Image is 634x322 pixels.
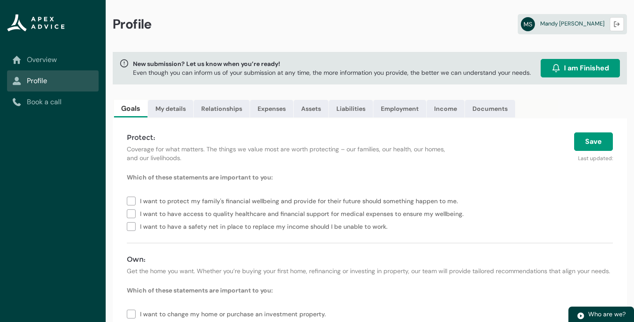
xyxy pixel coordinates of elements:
[7,14,65,32] img: Apex Advice Group
[140,207,467,220] span: I want to have access to quality healthcare and financial support for medical expenses to ensure ...
[12,97,93,107] a: Book a call
[127,267,613,275] p: Get the home you want. Whether you’re buying your first home, refinancing or investing in propert...
[588,310,626,318] span: Who are we?
[540,20,605,27] span: Mandy [PERSON_NAME]
[127,254,613,265] h4: Own:
[140,194,461,207] span: I want to protect my family's financial wellbeing and provide for their future should something h...
[373,100,426,117] a: Employment
[133,68,531,77] p: Even though you can inform us of your submission at any time, the more information you provide, t...
[7,49,99,113] nav: Sub page
[465,100,515,117] a: Documents
[140,307,329,320] span: I want to change my home or purchase an investment property.
[610,17,624,31] button: Logout
[577,312,585,320] img: play.svg
[113,16,152,33] span: Profile
[518,14,627,34] a: MSMandy [PERSON_NAME]
[564,63,609,73] span: I am Finished
[574,132,613,151] button: Save
[541,59,620,77] button: I am Finished
[133,59,531,68] span: New submission? Let us know when you’re ready!
[148,100,193,117] a: My details
[458,151,613,162] p: Last updated:
[127,286,613,295] p: Which of these statements are important to you:
[12,55,93,65] a: Overview
[521,17,535,31] abbr: MS
[294,100,328,117] a: Assets
[194,100,250,117] a: Relationships
[552,64,560,73] img: alarm.svg
[329,100,373,117] a: Liabilities
[127,173,613,182] p: Which of these statements are important to you:
[127,145,447,162] p: Coverage for what matters. The things we value most are worth protecting – our families, our heal...
[140,220,391,232] span: I want to have a safety net in place to replace my income should I be unable to work.
[127,132,447,143] h4: Protect:
[12,76,93,86] a: Profile
[250,100,293,117] a: Expenses
[114,100,147,117] a: Goals
[427,100,464,117] a: Income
